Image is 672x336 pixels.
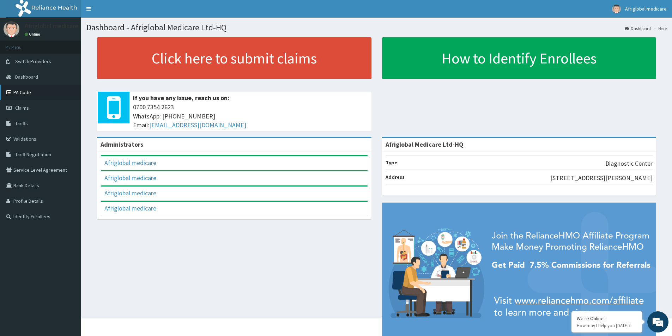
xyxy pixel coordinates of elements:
a: How to Identify Enrollees [382,37,656,79]
p: How may I help you today? [577,323,637,329]
p: [STREET_ADDRESS][PERSON_NAME] [550,173,653,183]
div: We're Online! [577,315,637,322]
span: Tariffs [15,120,28,127]
span: Tariff Negotiation [15,151,51,158]
p: Afriglobal medicare [25,23,78,29]
a: [EMAIL_ADDRESS][DOMAIN_NAME] [149,121,246,129]
span: 0700 7354 2623 WhatsApp: [PHONE_NUMBER] Email: [133,103,368,130]
b: Type [386,159,397,166]
a: Afriglobal medicare [104,174,156,182]
b: Administrators [101,140,143,148]
span: Dashboard [15,74,38,80]
b: Address [386,174,405,180]
a: Afriglobal medicare [104,159,156,167]
strong: Afriglobal Medicare Ltd-HQ [386,140,464,148]
h1: Dashboard - Afriglobal Medicare Ltd-HQ [86,23,667,32]
span: Switch Providers [15,58,51,65]
a: Online [25,32,42,37]
a: Dashboard [625,25,651,31]
span: Afriglobal medicare [625,6,667,12]
span: Claims [15,105,29,111]
b: If you have any issue, reach us on: [133,94,229,102]
a: Afriglobal medicare [104,204,156,212]
p: Diagnostic Center [605,159,653,168]
a: Click here to submit claims [97,37,371,79]
img: User Image [4,21,19,37]
li: Here [652,25,667,31]
a: Afriglobal medicare [104,189,156,197]
img: User Image [612,5,621,13]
